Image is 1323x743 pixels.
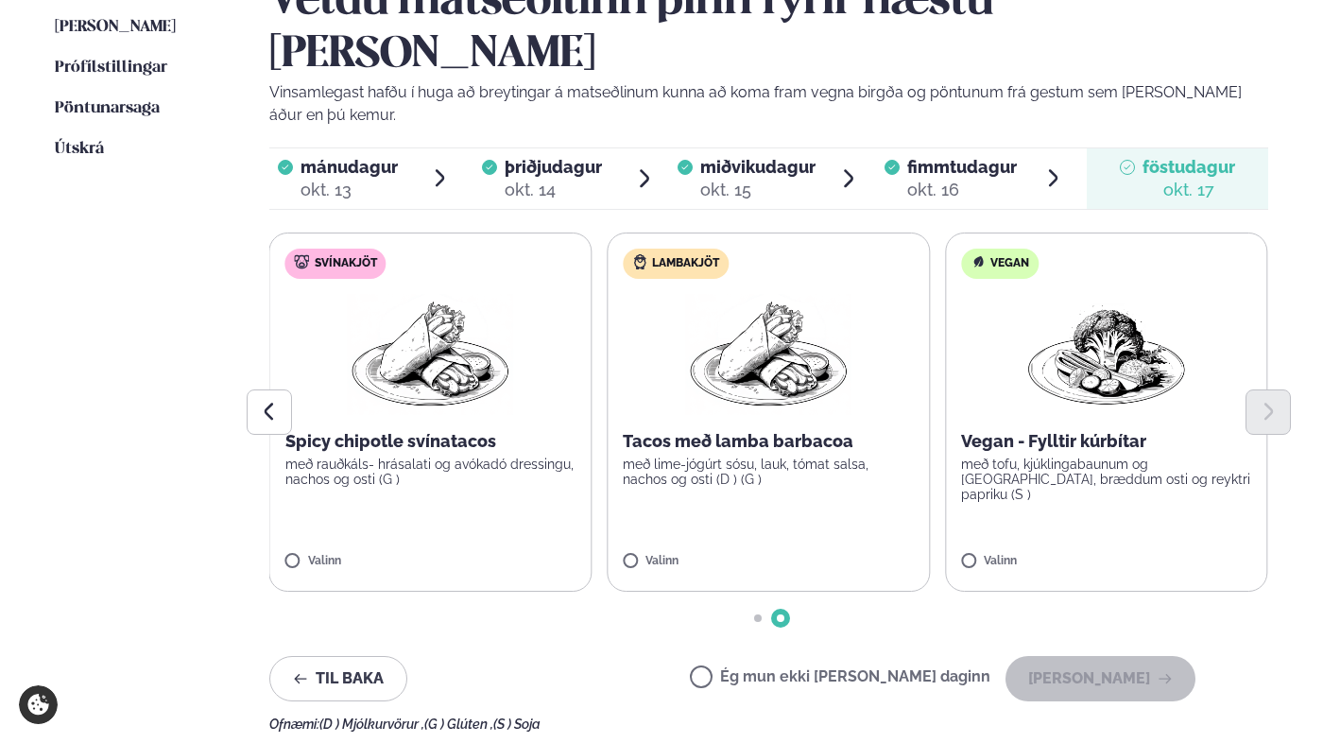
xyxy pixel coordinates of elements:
p: með lime-jógúrt sósu, lauk, tómat salsa, nachos og osti (D ) (G ) [623,457,914,487]
img: pork.svg [295,254,310,269]
span: fimmtudagur [907,157,1017,177]
div: okt. 16 [907,179,1017,201]
span: Útskrá [55,141,104,157]
div: okt. 15 [700,179,816,201]
div: Ofnæmi: [269,717,1269,732]
a: Útskrá [55,138,104,161]
span: (D ) Mjólkurvörur , [319,717,424,732]
p: með rauðkáls- hrásalati og avókadó dressingu, nachos og osti (G ) [285,457,576,487]
a: Prófílstillingar [55,57,167,79]
img: Lamb.svg [632,254,647,269]
span: [PERSON_NAME] [55,19,176,35]
span: Go to slide 2 [777,614,784,622]
span: Svínakjöt [315,256,377,271]
button: Til baka [269,656,407,701]
p: með tofu, kjúklingabaunum og [GEOGRAPHIC_DATA], bræddum osti og reyktri papriku (S ) [961,457,1252,502]
span: Lambakjöt [652,256,719,271]
a: [PERSON_NAME] [55,16,176,39]
span: (S ) Soja [493,717,541,732]
a: Cookie settings [19,685,58,724]
a: Pöntunarsaga [55,97,160,120]
button: [PERSON_NAME] [1005,656,1195,701]
span: föstudagur [1143,157,1235,177]
button: Previous slide [247,389,292,435]
span: mánudagur [301,157,398,177]
img: Wraps.png [685,294,851,415]
span: Pöntunarsaga [55,100,160,116]
span: Vegan [990,256,1029,271]
div: okt. 13 [301,179,398,201]
p: Vegan - Fylltir kúrbítar [961,430,1252,453]
span: (G ) Glúten , [424,717,493,732]
div: okt. 17 [1143,179,1235,201]
img: Vegan.svg [971,254,986,269]
p: Tacos með lamba barbacoa [623,430,914,453]
img: Wraps.png [348,294,514,415]
p: Vinsamlegast hafðu í huga að breytingar á matseðlinum kunna að koma fram vegna birgða og pöntunum... [269,81,1269,127]
p: Spicy chipotle svínatacos [285,430,576,453]
button: Next slide [1246,389,1291,435]
span: Prófílstillingar [55,60,167,76]
span: Go to slide 1 [754,614,762,622]
span: þriðjudagur [505,157,602,177]
span: miðvikudagur [700,157,816,177]
img: Vegan.png [1023,294,1190,415]
div: okt. 14 [505,179,602,201]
